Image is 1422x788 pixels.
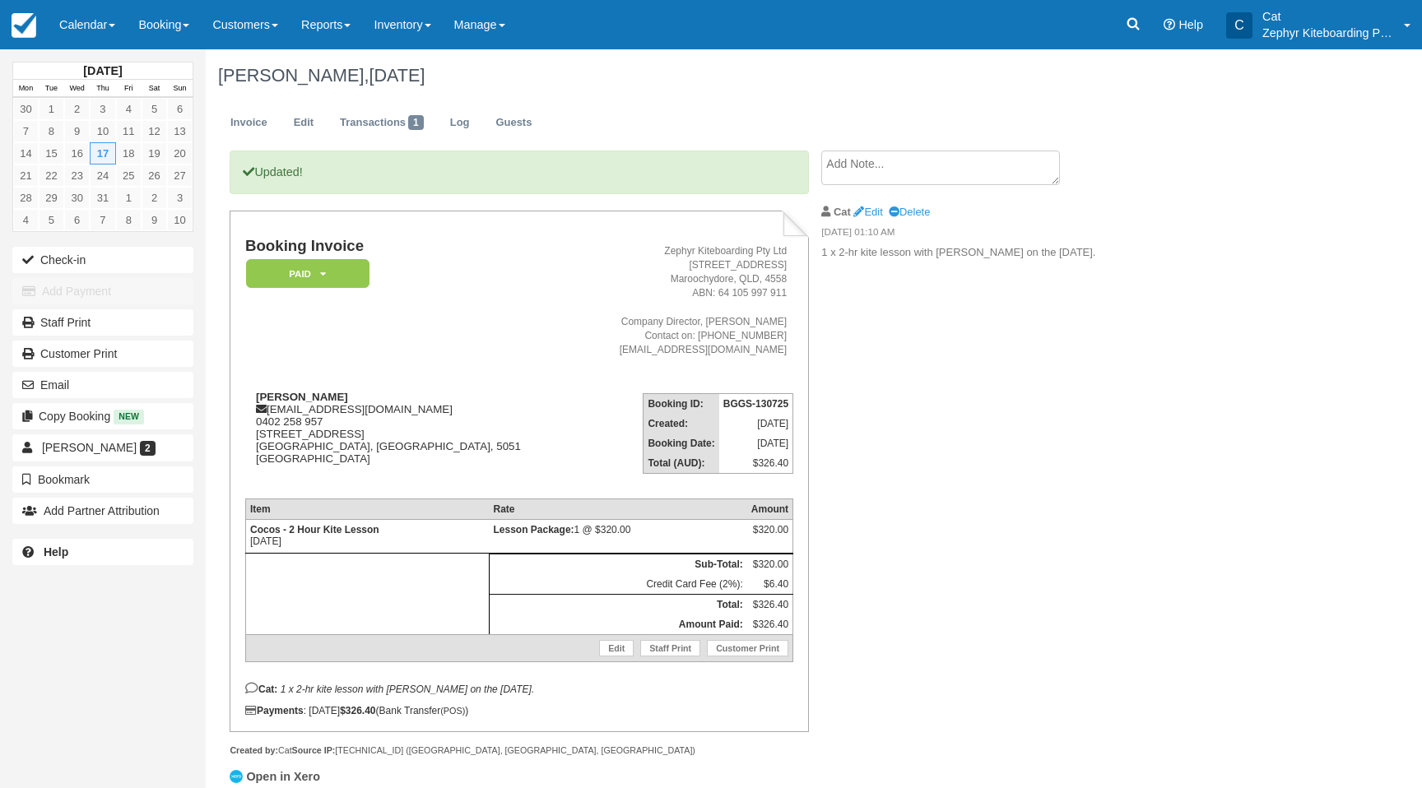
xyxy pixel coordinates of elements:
[889,206,930,218] a: Delete
[834,206,851,218] strong: Cat
[167,209,193,231] a: 10
[39,209,64,231] a: 5
[39,165,64,187] a: 22
[13,80,39,98] th: Mon
[12,466,193,493] button: Bookmark
[12,539,193,565] a: Help
[340,705,375,716] strong: $326.40
[281,684,535,695] em: 1 x 2-hr kite lesson with [PERSON_NAME] on the [DATE].
[853,206,882,218] a: Edit
[12,434,193,461] a: [PERSON_NAME] 2
[438,107,482,139] a: Log
[644,414,719,433] th: Created:
[599,640,634,656] a: Edit
[1262,8,1394,25] p: Cat
[644,433,719,453] th: Booking Date:
[142,120,167,142] a: 12
[821,225,1099,243] em: [DATE] 01:10 AM
[167,98,193,120] a: 6
[747,574,793,595] td: $6.40
[142,209,167,231] a: 9
[230,766,324,787] a: Open in Xero
[167,142,193,165] a: 20
[116,187,142,209] a: 1
[230,745,278,755] strong: Created by:
[245,705,304,716] strong: Payments
[490,574,747,595] td: Credit Card Fee (2%):
[90,80,115,98] th: Thu
[1164,19,1175,30] i: Help
[13,120,39,142] a: 7
[90,165,115,187] a: 24
[644,453,719,474] th: Total (AUD):
[12,341,193,367] a: Customer Print
[42,441,137,454] span: [PERSON_NAME]
[12,247,193,273] button: Check-in
[116,98,142,120] a: 4
[640,640,700,656] a: Staff Print
[583,244,787,357] address: Zephyr Kiteboarding Pty Ltd [STREET_ADDRESS] Maroochydore, QLD, 4558 ABN: 64 105 997 911 Company ...
[245,499,489,520] th: Item
[39,120,64,142] a: 8
[142,165,167,187] a: 26
[230,151,808,194] p: Updated!
[64,209,90,231] a: 6
[39,187,64,209] a: 29
[1178,18,1203,31] span: Help
[245,258,364,289] a: Paid
[13,209,39,231] a: 4
[116,142,142,165] a: 18
[747,614,793,635] td: $326.40
[142,142,167,165] a: 19
[13,165,39,187] a: 21
[39,80,64,98] th: Tue
[245,238,576,255] h1: Booking Invoice
[719,414,793,433] td: [DATE]
[230,744,808,757] div: Cat [TECHNICAL_ID] ([GEOGRAPHIC_DATA], [GEOGRAPHIC_DATA], [GEOGRAPHIC_DATA])
[12,309,193,336] a: Staff Print
[719,433,793,453] td: [DATE]
[142,187,167,209] a: 2
[90,98,115,120] a: 3
[483,107,544,139] a: Guests
[719,453,793,474] td: $326.40
[90,187,115,209] a: 31
[490,595,747,615] th: Total:
[142,98,167,120] a: 5
[64,80,90,98] th: Wed
[116,209,142,231] a: 8
[167,165,193,187] a: 27
[281,107,326,139] a: Edit
[292,745,336,755] strong: Source IP:
[13,98,39,120] a: 30
[12,498,193,524] button: Add Partner Attribution
[1262,25,1394,41] p: Zephyr Kiteboarding Pty Ltd
[490,614,747,635] th: Amount Paid:
[245,684,277,695] strong: Cat:
[246,259,369,288] em: Paid
[167,80,193,98] th: Sun
[821,245,1099,261] p: 1 x 2-hr kite lesson with [PERSON_NAME] on the [DATE].
[369,65,425,86] span: [DATE]
[747,554,793,575] td: $320.00
[140,441,156,456] span: 2
[747,499,793,520] th: Amount
[707,640,788,656] a: Customer Print
[490,554,747,575] th: Sub-Total:
[12,13,36,38] img: checkfront-main-nav-mini-logo.png
[90,120,115,142] a: 10
[64,187,90,209] a: 30
[44,545,68,559] b: Help
[13,142,39,165] a: 14
[39,142,64,165] a: 15
[218,66,1260,86] h1: [PERSON_NAME],
[116,120,142,142] a: 11
[39,98,64,120] a: 1
[167,120,193,142] a: 13
[83,64,122,77] strong: [DATE]
[114,410,144,424] span: New
[245,520,489,554] td: [DATE]
[218,107,280,139] a: Invoice
[142,80,167,98] th: Sat
[12,372,193,398] button: Email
